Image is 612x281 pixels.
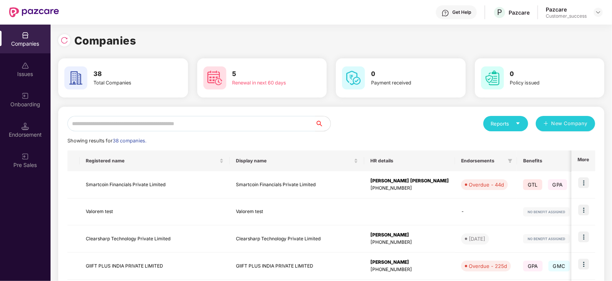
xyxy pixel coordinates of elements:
[21,31,29,39] img: svg+xml;base64,PHN2ZyBpZD0iQ29tcGFuaWVzIiB4bWxucz0iaHR0cDovL3d3dy53My5vcmcvMjAwMC9zdmciIHdpZHRoPS...
[508,159,512,163] span: filter
[370,239,449,246] div: [PHONE_NUMBER]
[370,185,449,192] div: [PHONE_NUMBER]
[578,205,589,215] img: icon
[370,231,449,239] div: [PERSON_NAME]
[548,179,568,190] span: GPA
[455,198,517,226] td: -
[370,266,449,273] div: [PHONE_NUMBER]
[595,9,601,15] img: svg+xml;base64,PHN2ZyBpZD0iRHJvcGRvd24tMzJ4MzIiIHhtbG5zPSJodHRwOi8vd3d3LnczLm9yZy8yMDAwL3N2ZyIgd2...
[469,262,507,270] div: Overdue - 225d
[523,234,570,243] img: svg+xml;base64,PHN2ZyB4bWxucz0iaHR0cDovL3d3dy53My5vcmcvMjAwMC9zdmciIHdpZHRoPSIxMjIiIGhlaWdodD0iMj...
[510,69,576,79] h3: 0
[571,150,595,171] th: More
[230,198,364,226] td: Valorem test
[551,120,588,127] span: New Company
[578,231,589,242] img: icon
[230,253,364,280] td: GIIFT PLUS INDIA PRIVATE LIMITED
[232,69,298,79] h3: 5
[230,225,364,253] td: Clearsharp Technology Private Limited
[523,207,570,217] img: svg+xml;base64,PHN2ZyB4bWxucz0iaHR0cDovL3d3dy53My5vcmcvMjAwMC9zdmciIHdpZHRoPSIxMjIiIGhlaWdodD0iMj...
[509,9,530,16] div: Pazcare
[461,158,505,164] span: Endorsements
[236,158,352,164] span: Display name
[80,150,230,171] th: Registered name
[497,8,502,17] span: P
[61,36,68,44] img: svg+xml;base64,PHN2ZyBpZD0iUmVsb2FkLTMyeDMyIiB4bWxucz0iaHR0cDovL3d3dy53My5vcmcvMjAwMC9zdmciIHdpZH...
[506,156,514,165] span: filter
[80,253,230,280] td: GIIFT PLUS INDIA PRIVATE LIMITED
[230,150,364,171] th: Display name
[578,259,589,269] img: icon
[80,171,230,198] td: Smartcoin Financials Private Limited
[315,121,331,127] span: search
[469,235,485,243] div: [DATE]
[523,261,543,271] span: GPA
[515,121,520,126] span: caret-down
[523,179,542,190] span: GTL
[232,79,298,87] div: Renewal in next 60 days
[74,32,136,49] h1: Companies
[342,66,365,89] img: svg+xml;base64,PHN2ZyB4bWxucz0iaHR0cDovL3d3dy53My5vcmcvMjAwMC9zdmciIHdpZHRoPSI2MCIgaGVpZ2h0PSI2MC...
[546,13,587,19] div: Customer_success
[93,79,159,87] div: Total Companies
[364,150,455,171] th: HR details
[442,9,449,17] img: svg+xml;base64,PHN2ZyBpZD0iSGVscC0zMngzMiIgeG1sbnM9Imh0dHA6Ly93d3cudzMub3JnLzIwMDAvc3ZnIiB3aWR0aD...
[67,138,146,144] span: Showing results for
[93,69,159,79] h3: 38
[86,158,218,164] span: Registered name
[230,171,364,198] td: Smartcoin Financials Private Limited
[548,261,570,271] span: GMC
[481,66,504,89] img: svg+xml;base64,PHN2ZyB4bWxucz0iaHR0cDovL3d3dy53My5vcmcvMjAwMC9zdmciIHdpZHRoPSI2MCIgaGVpZ2h0PSI2MC...
[578,177,589,188] img: icon
[21,122,29,130] img: svg+xml;base64,PHN2ZyB3aWR0aD0iMTQuNSIgaGVpZ2h0PSIxNC41IiB2aWV3Qm94PSIwIDAgMTYgMTYiIGZpbGw9Im5vbm...
[64,66,87,89] img: svg+xml;base64,PHN2ZyB4bWxucz0iaHR0cDovL3d3dy53My5vcmcvMjAwMC9zdmciIHdpZHRoPSI2MCIgaGVpZ2h0PSI2MC...
[203,66,226,89] img: svg+xml;base64,PHN2ZyB4bWxucz0iaHR0cDovL3d3dy53My5vcmcvMjAwMC9zdmciIHdpZHRoPSI2MCIgaGVpZ2h0PSI2MC...
[9,7,59,17] img: New Pazcare Logo
[536,116,595,131] button: plusNew Company
[546,6,587,13] div: Pazcare
[80,225,230,253] td: Clearsharp Technology Private Limited
[452,9,471,15] div: Get Help
[370,259,449,266] div: [PERSON_NAME]
[80,198,230,226] td: Valorem test
[21,92,29,100] img: svg+xml;base64,PHN2ZyB3aWR0aD0iMjAiIGhlaWdodD0iMjAiIHZpZXdCb3g9IjAgMCAyMCAyMCIgZmlsbD0ibm9uZSIgeG...
[517,150,610,171] th: Benefits
[113,138,146,144] span: 38 companies.
[510,79,576,87] div: Policy issued
[543,121,548,127] span: plus
[21,62,29,69] img: svg+xml;base64,PHN2ZyBpZD0iSXNzdWVzX2Rpc2FibGVkIiB4bWxucz0iaHR0cDovL3d3dy53My5vcmcvMjAwMC9zdmciIH...
[21,153,29,160] img: svg+xml;base64,PHN2ZyB3aWR0aD0iMjAiIGhlaWdodD0iMjAiIHZpZXdCb3g9IjAgMCAyMCAyMCIgZmlsbD0ibm9uZSIgeG...
[371,69,437,79] h3: 0
[491,120,520,127] div: Reports
[370,177,449,185] div: [PERSON_NAME] [PERSON_NAME]
[469,181,504,188] div: Overdue - 44d
[371,79,437,87] div: Payment received
[315,116,331,131] button: search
